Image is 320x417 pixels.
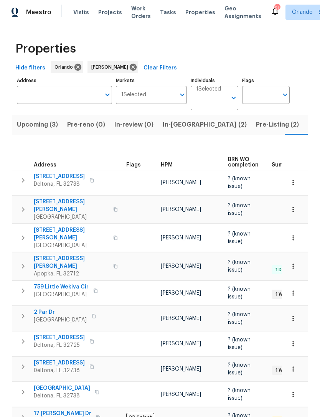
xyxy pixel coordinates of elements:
[34,359,85,367] span: [STREET_ADDRESS]
[34,384,90,392] span: [GEOGRAPHIC_DATA]
[161,392,201,397] span: [PERSON_NAME]
[15,63,45,73] span: Hide filters
[98,8,122,16] span: Projects
[34,270,109,278] span: Apopka, FL 32712
[34,308,87,316] span: 2 Par Dr
[34,255,109,270] span: [STREET_ADDRESS][PERSON_NAME]
[161,290,201,296] span: [PERSON_NAME]
[191,78,238,83] label: Individuals
[228,176,251,189] span: ? (known issue)
[34,213,109,221] span: [GEOGRAPHIC_DATA]
[228,388,251,401] span: ? (known issue)
[131,5,151,20] span: Work Orders
[114,119,153,130] span: In-review (0)
[34,291,89,298] span: [GEOGRAPHIC_DATA]
[228,363,251,376] span: ? (known issue)
[161,366,201,372] span: [PERSON_NAME]
[34,162,56,168] span: Address
[280,89,290,100] button: Open
[91,63,131,71] span: [PERSON_NAME]
[228,231,251,244] span: ? (known issue)
[102,89,113,100] button: Open
[34,242,109,249] span: [GEOGRAPHIC_DATA]
[256,119,299,130] span: Pre-Listing (2)
[228,312,251,325] span: ? (known issue)
[272,291,290,298] span: 1 WIP
[228,337,251,350] span: ? (known issue)
[51,61,83,73] div: Orlando
[274,5,280,12] div: 51
[272,367,290,374] span: 1 WIP
[272,267,294,273] span: 1 Done
[144,63,177,73] span: Clear Filters
[17,119,58,130] span: Upcoming (3)
[54,63,76,71] span: Orlando
[34,198,109,213] span: [STREET_ADDRESS][PERSON_NAME]
[224,5,261,20] span: Geo Assignments
[34,341,85,349] span: Deltona, FL 32725
[185,8,215,16] span: Properties
[177,89,188,100] button: Open
[228,287,251,300] span: ? (known issue)
[17,78,112,83] label: Address
[34,392,90,400] span: Deltona, FL 32738
[161,264,201,269] span: [PERSON_NAME]
[34,334,85,341] span: [STREET_ADDRESS]
[73,8,89,16] span: Visits
[126,162,141,168] span: Flags
[228,203,251,216] span: ? (known issue)
[34,180,85,188] span: Deltona, FL 32738
[228,92,239,103] button: Open
[116,78,187,83] label: Markets
[196,86,221,92] span: 1 Selected
[34,367,85,374] span: Deltona, FL 32738
[140,61,180,75] button: Clear Filters
[87,61,138,73] div: [PERSON_NAME]
[272,162,297,168] span: Summary
[161,207,201,212] span: [PERSON_NAME]
[34,226,109,242] span: [STREET_ADDRESS][PERSON_NAME]
[161,316,201,321] span: [PERSON_NAME]
[15,45,76,53] span: Properties
[242,78,290,83] label: Flags
[34,173,85,180] span: [STREET_ADDRESS]
[228,260,251,273] span: ? (known issue)
[160,10,176,15] span: Tasks
[67,119,105,130] span: Pre-reno (0)
[161,341,201,346] span: [PERSON_NAME]
[161,162,173,168] span: HPM
[121,92,146,98] span: 1 Selected
[228,157,259,168] span: BRN WO completion
[161,180,201,185] span: [PERSON_NAME]
[26,8,51,16] span: Maestro
[292,8,313,16] span: Orlando
[34,316,87,324] span: [GEOGRAPHIC_DATA]
[34,283,89,291] span: 759 Little Wekiva Cir
[12,61,48,75] button: Hide filters
[163,119,247,130] span: In-[GEOGRAPHIC_DATA] (2)
[161,235,201,241] span: [PERSON_NAME]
